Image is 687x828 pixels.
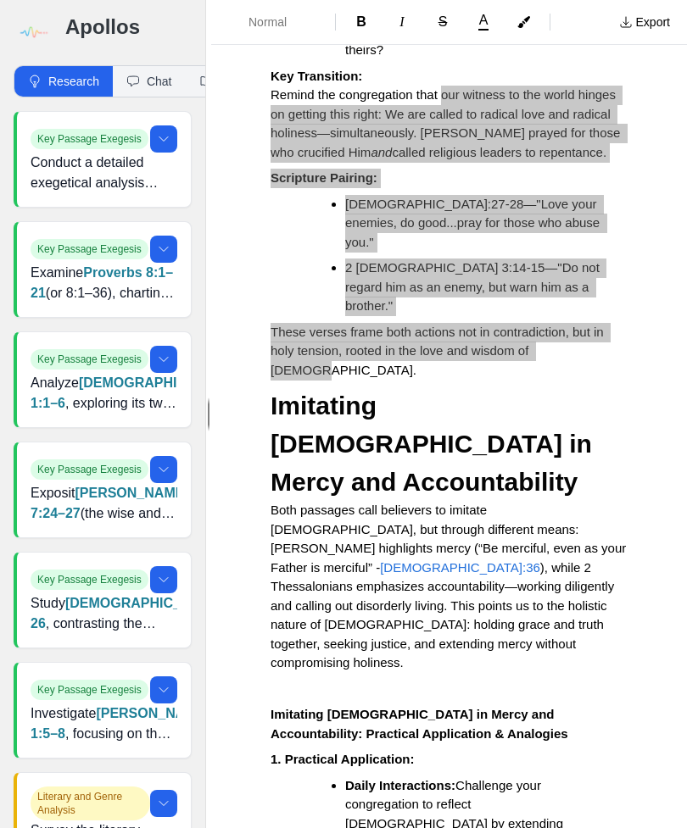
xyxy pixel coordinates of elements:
[271,325,607,377] span: These verses frame both actions not in contradiction, but in holy tension, rooted in the love and...
[14,14,52,52] img: logo
[380,560,540,575] a: [DEMOGRAPHIC_DATA]:36
[31,263,177,303] p: Examine (or 8:1–36), charting how Wisdom personified invites life and contrasts with folly. Highl...
[345,778,455,792] strong: Daily Interactions:
[609,8,680,36] button: Export
[249,14,308,31] span: Normal
[438,14,448,29] span: S
[31,129,148,149] span: Key Passage Exegesis
[31,483,177,524] p: Exposit (the wise and foolish builders) in the context of [PERSON_NAME]’ Sermon on the Mount, foc...
[602,743,667,808] iframe: Drift Widget Chat Controller
[465,10,502,34] button: A
[399,14,404,29] span: I
[383,8,421,36] button: Format Italics
[345,197,523,211] a: [DEMOGRAPHIC_DATA]:27-28
[31,703,177,744] p: Investigate , focusing on the link between asking for wisdom, doubt, and being “double-minded.” U...
[271,69,362,83] strong: Key Transition:
[65,14,192,41] h3: Apollos
[345,197,603,249] span: —"Love your enemies, do good...pray for those who abuse you."
[31,596,248,631] a: [DEMOGRAPHIC_DATA]:20–26
[343,8,380,36] button: Format Bold
[371,145,392,159] em: and
[31,786,150,820] span: Literary and Genre Analysis
[356,14,366,29] span: B
[345,260,603,313] span: —"Do not regard him as an enemy, but warn him as a brother."
[31,459,148,480] span: Key Passage Exegesis
[31,265,173,300] a: Proverbs 8:1–21
[31,153,177,193] p: Conduct a detailed exegetical analysis of , focusing on [PERSON_NAME]’s public speech and the pai...
[31,593,177,634] p: Study , contrasting the Beatitudes (“blessed are…”) with the subsequent essays of “woe to you who...
[31,706,210,741] a: [PERSON_NAME] 1:5–8
[14,66,113,97] button: Research
[479,14,489,27] span: A
[31,239,148,259] span: Key Passage Exegesis
[31,680,148,700] span: Key Passage Exegesis
[31,570,148,590] span: Key Passage Exegesis
[31,375,234,410] a: [DEMOGRAPHIC_DATA] 1:1–6
[271,170,377,185] strong: Scripture Pairing:
[186,66,366,97] button: [DEMOGRAPHIC_DATA]
[113,66,186,97] button: Chat
[392,145,606,159] span: called religious leaders to repentance.
[271,707,568,741] strong: Imitating [DEMOGRAPHIC_DATA] in Mercy and Accountability: Practical Application & Analogies
[218,7,328,37] button: Formatting Options
[271,752,415,766] strong: 1. Practical Application:
[345,260,545,275] a: 2 [DEMOGRAPHIC_DATA] 3:14-15
[424,8,461,36] button: Format Strikethrough
[271,392,599,496] span: Imitating [DEMOGRAPHIC_DATA] in Mercy and Accountability
[271,87,624,159] span: Remind the congregation that our witness to the world hinges on getting this right: We are called...
[31,349,148,370] span: Key Passage Exegesis
[31,486,189,520] a: [PERSON_NAME] 7:24–27
[31,373,177,414] p: Analyze , exploring its two-way path motif (wicked vs. righteous) and how blessing and judgment f...
[271,503,629,575] span: Both passages call believers to imitate [DEMOGRAPHIC_DATA], but through different means: [PERSON_...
